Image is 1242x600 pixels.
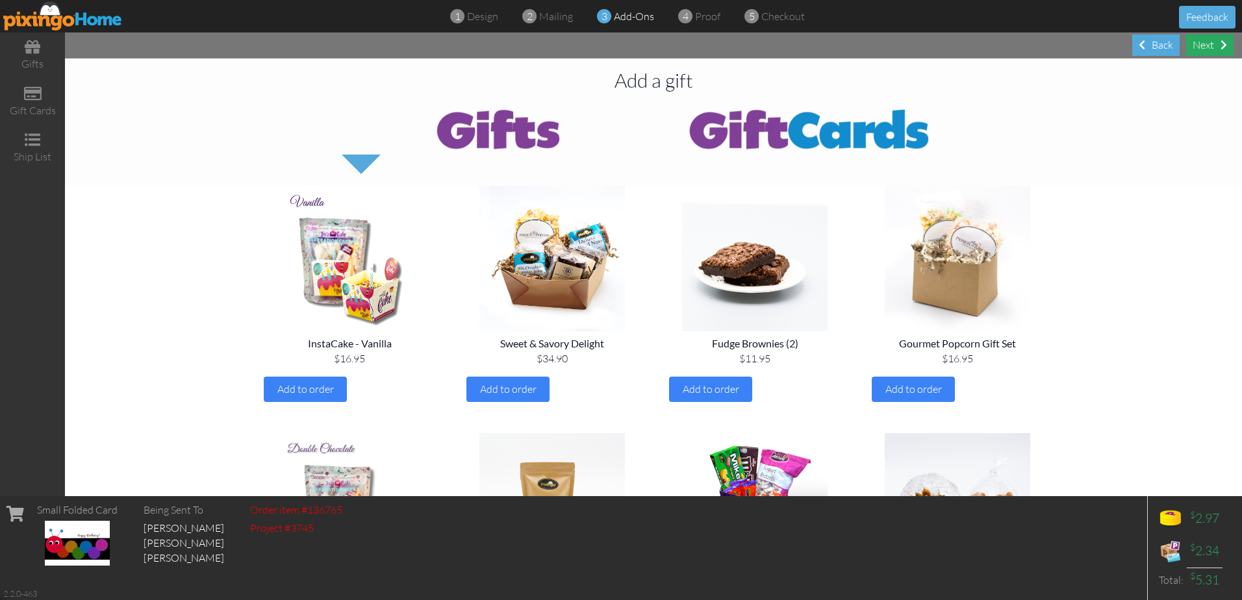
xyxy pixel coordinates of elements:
div: Add a gift [65,69,1242,92]
div: $16.95 [264,351,435,366]
div: Small Folded Card [37,503,118,518]
img: gift-cards-toggle2.png [653,103,965,155]
div: Sweet & Savory Delight [466,336,638,351]
span: 1 [455,9,461,24]
span: proof [695,10,720,23]
div: Back [1132,34,1180,56]
img: Front of men's Basic Tee in black. [461,186,643,331]
img: Front of men's Basic Tee in black. [867,433,1048,579]
span: [PERSON_NAME] [144,536,224,549]
span: design [467,10,498,23]
div: Gourmet Popcorn Gift Set [872,336,1043,351]
span: 2 [527,9,533,24]
span: Add to order [885,382,942,395]
img: gifts-toggle.png [342,103,653,155]
span: Add to order [277,382,334,395]
span: 3 [602,9,607,24]
div: Fudge Brownies (2) [669,336,841,351]
span: [PERSON_NAME] [144,551,224,564]
div: $34.90 [466,351,638,366]
span: Add to order [683,382,739,395]
span: checkout [761,10,805,23]
span: Add to order [480,382,537,395]
td: 2.97 [1187,503,1223,535]
img: Front of men's Basic Tee in black. [259,186,440,331]
img: Front of men's Basic Tee in black. [461,433,643,579]
img: pixingo logo [3,1,123,31]
td: Total: [1154,568,1187,592]
span: mailing [539,10,573,23]
button: Feedback [1179,6,1236,29]
div: Being Sent To [144,503,224,518]
img: Front of men's Basic Tee in black. [664,186,846,331]
div: Next [1186,34,1234,56]
div: 2.2.0-463 [3,588,37,599]
img: Front of men's Basic Tee in black. [259,433,440,579]
td: 5.31 [1187,568,1223,592]
img: Front of men's Basic Tee in black. [664,433,846,579]
span: 4 [683,9,689,24]
img: Front of men's Basic Tee in black. [867,186,1048,331]
sup: $ [1190,509,1195,520]
div: InstaCake - Vanilla [264,336,435,351]
img: expense-icon.png [1158,538,1184,564]
img: points-icon.png [1158,506,1184,532]
div: Order item #136765 [250,503,342,518]
span: 5 [749,9,755,24]
div: $16.95 [872,351,1043,366]
img: 136765-1-1760462099729-881644062959cfea-qa.jpg [45,521,110,566]
span: add-ons [614,10,654,23]
div: Project #3745 [250,521,342,536]
sup: $ [1190,570,1195,581]
div: $11.95 [669,351,841,366]
span: [PERSON_NAME] [144,521,224,534]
